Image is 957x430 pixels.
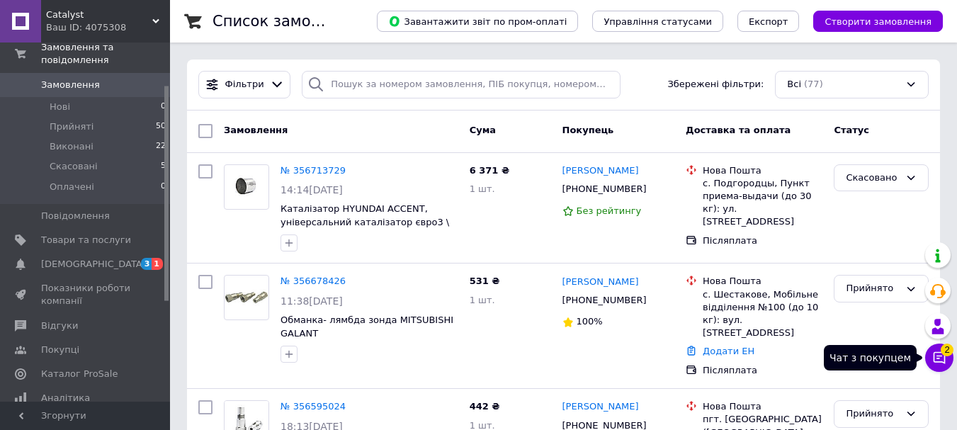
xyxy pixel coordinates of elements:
[50,140,94,153] span: Виконані
[804,79,823,89] span: (77)
[41,368,118,380] span: Каталог ProSale
[50,101,70,113] span: Нові
[161,181,166,193] span: 0
[281,276,346,286] a: № 356678426
[470,165,509,176] span: 6 371 ₴
[281,165,346,176] a: № 356713729
[703,346,754,356] a: Додати ЕН
[46,21,170,34] div: Ваш ID: 4075308
[377,11,578,32] button: Завантажити звіт по пром-оплаті
[925,344,953,372] button: Чат з покупцем2
[846,407,900,421] div: Прийнято
[749,16,788,27] span: Експорт
[161,101,166,113] span: 0
[470,183,495,194] span: 1 шт.
[562,400,639,414] a: [PERSON_NAME]
[50,120,94,133] span: Прийняті
[41,41,170,67] span: Замовлення та повідомлення
[846,281,900,296] div: Прийнято
[41,79,100,91] span: Замовлення
[41,210,110,222] span: Повідомлення
[592,11,723,32] button: Управління статусами
[825,16,931,27] span: Створити замовлення
[470,401,500,412] span: 442 ₴
[834,125,869,135] span: Статус
[225,171,268,202] img: Фото товару
[577,316,603,327] span: 100%
[281,184,343,196] span: 14:14[DATE]
[41,392,90,404] span: Аналітика
[941,344,953,356] span: 2
[686,125,791,135] span: Доставка та оплата
[562,164,639,178] a: [PERSON_NAME]
[213,13,356,30] h1: Список замовлень
[562,276,639,289] a: [PERSON_NAME]
[41,344,79,356] span: Покупці
[302,71,620,98] input: Пошук за номером замовлення, ПІБ покупця, номером телефону, Email, номером накладної
[703,234,822,247] div: Післяплата
[703,164,822,177] div: Нова Пошта
[562,125,614,135] span: Покупець
[46,9,152,21] span: Catalyst
[41,282,131,307] span: Показники роботи компанії
[161,160,166,173] span: 5
[799,16,943,26] a: Створити замовлення
[560,180,650,198] div: [PHONE_NUMBER]
[703,400,822,413] div: Нова Пошта
[225,78,264,91] span: Фільтри
[604,16,712,27] span: Управління статусами
[703,288,822,340] div: с. Шестакове, Мобільне відділення №100 (до 10 кг): вул. [STREET_ADDRESS]
[41,319,78,332] span: Відгуки
[225,285,268,311] img: Фото товару
[281,295,343,307] span: 11:38[DATE]
[388,15,567,28] span: Завантажити звіт по пром-оплаті
[141,258,152,270] span: 3
[703,364,822,377] div: Післяплата
[813,11,943,32] button: Створити замовлення
[470,276,500,286] span: 531 ₴
[224,125,288,135] span: Замовлення
[156,120,166,133] span: 50
[846,171,900,186] div: Скасовано
[560,291,650,310] div: [PHONE_NUMBER]
[41,258,146,271] span: [DEMOGRAPHIC_DATA]
[470,295,495,305] span: 1 шт.
[787,78,801,91] span: Всі
[281,401,346,412] a: № 356595024
[737,11,800,32] button: Експорт
[224,164,269,210] a: Фото товару
[281,315,453,339] a: Обманка- лямбда зонда MITSUBISHI GALANT
[470,125,496,135] span: Cума
[703,275,822,288] div: Нова Пошта
[50,181,94,193] span: Оплачені
[703,177,822,229] div: с. Подгородцы, Пункт приема-выдачи (до 30 кг): ул. [STREET_ADDRESS]
[577,205,642,216] span: Без рейтингу
[41,234,131,247] span: Товари та послуги
[281,203,449,240] a: Каталізатор HYUNDAI ACCENT, універсальний каталізатор євро3 \ євро4
[224,275,269,320] a: Фото товару
[824,345,917,370] div: Чат з покупцем
[667,78,764,91] span: Збережені фільтри:
[50,160,98,173] span: Скасовані
[156,140,166,153] span: 22
[152,258,163,270] span: 1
